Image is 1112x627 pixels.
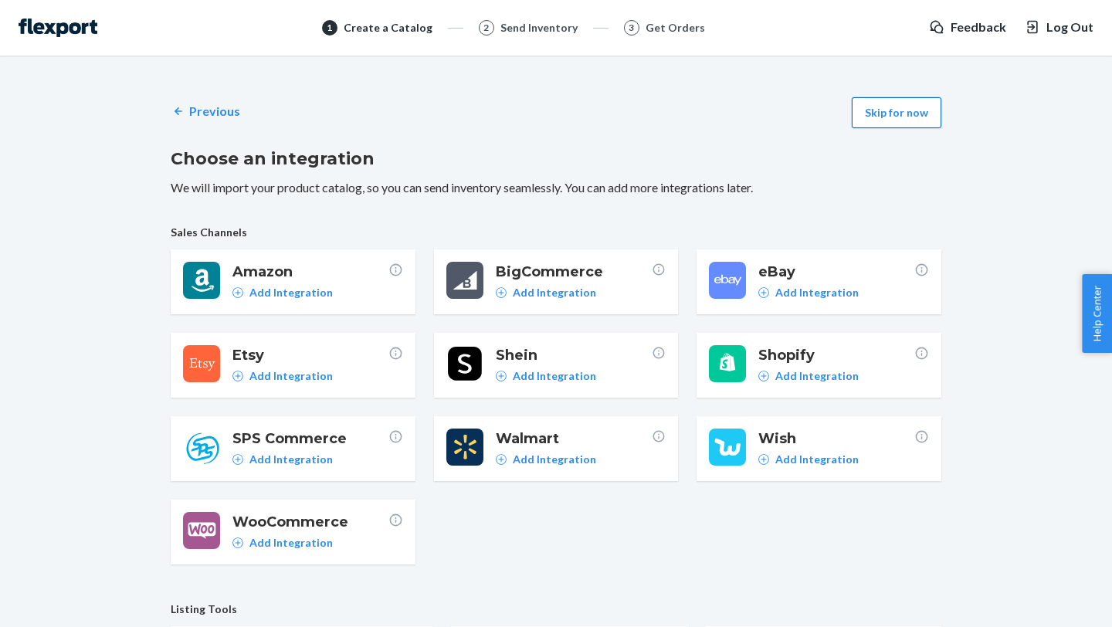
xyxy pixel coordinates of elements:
p: Add Integration [775,368,859,384]
span: SPS Commerce [232,429,388,449]
span: Shein [496,345,652,365]
button: Skip for now [852,97,941,128]
a: Add Integration [496,285,596,300]
a: Add Integration [232,535,333,551]
span: WooCommerce [232,512,388,532]
button: Log Out [1025,19,1093,36]
a: Add Integration [496,452,596,467]
span: 1 [327,21,332,34]
a: Add Integration [232,452,333,467]
a: Add Integration [496,368,596,384]
div: Create a Catalog [344,20,432,36]
span: Listing Tools [171,602,941,617]
p: We will import your product catalog, so you can send inventory seamlessly. You can add more integ... [171,179,941,197]
img: Flexport logo [19,19,97,37]
span: Shopify [758,345,914,365]
a: Feedback [929,19,1006,36]
span: Amazon [232,262,388,282]
a: Add Integration [758,452,859,467]
div: Send Inventory [500,20,578,36]
span: 2 [483,21,489,34]
p: Add Integration [513,285,596,300]
a: Add Integration [232,368,333,384]
div: Get Orders [646,20,705,36]
a: Add Integration [232,285,333,300]
span: eBay [758,262,914,282]
a: Previous [171,103,240,120]
p: Add Integration [249,535,333,551]
p: Previous [189,103,240,120]
a: Add Integration [758,285,859,300]
h2: Choose an integration [171,147,941,171]
span: Sales Channels [171,225,941,240]
span: Log Out [1046,19,1093,36]
a: Add Integration [758,368,859,384]
p: Add Integration [775,285,859,300]
span: BigCommerce [496,262,652,282]
button: Help Center [1082,274,1112,353]
span: Feedback [951,19,1006,36]
p: Add Integration [249,452,333,467]
p: Add Integration [513,368,596,384]
p: Add Integration [249,285,333,300]
span: Walmart [496,429,652,449]
p: Add Integration [513,452,596,467]
p: Add Integration [775,452,859,467]
span: Etsy [232,345,388,365]
p: Add Integration [249,368,333,384]
span: Wish [758,429,914,449]
span: 3 [629,21,634,34]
